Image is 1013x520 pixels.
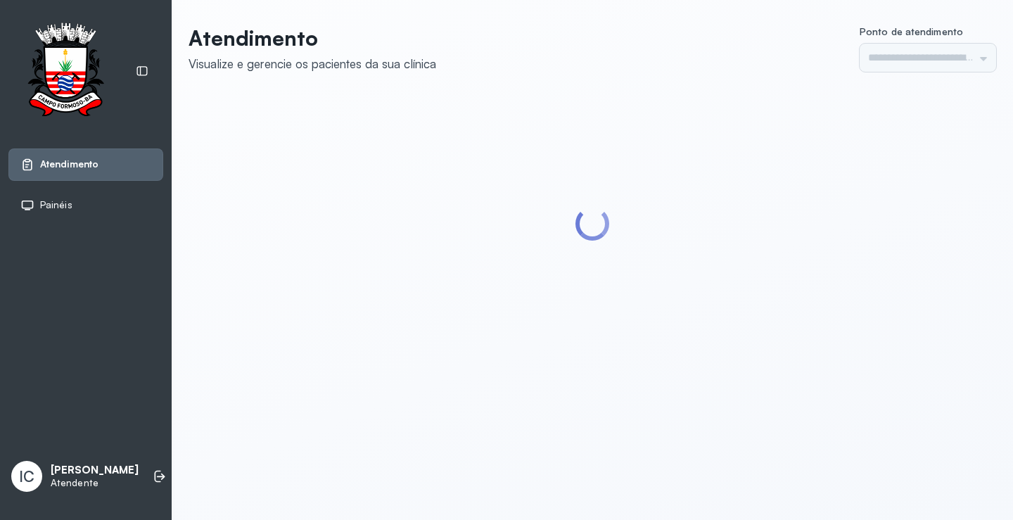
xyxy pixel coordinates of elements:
[860,25,963,37] span: Ponto de atendimento
[40,158,98,170] span: Atendimento
[189,25,436,51] p: Atendimento
[51,464,139,477] p: [PERSON_NAME]
[51,477,139,489] p: Atendente
[15,23,116,120] img: Logotipo do estabelecimento
[40,199,72,211] span: Painéis
[19,467,34,486] span: IC
[189,56,436,71] div: Visualize e gerencie os pacientes da sua clínica
[20,158,151,172] a: Atendimento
